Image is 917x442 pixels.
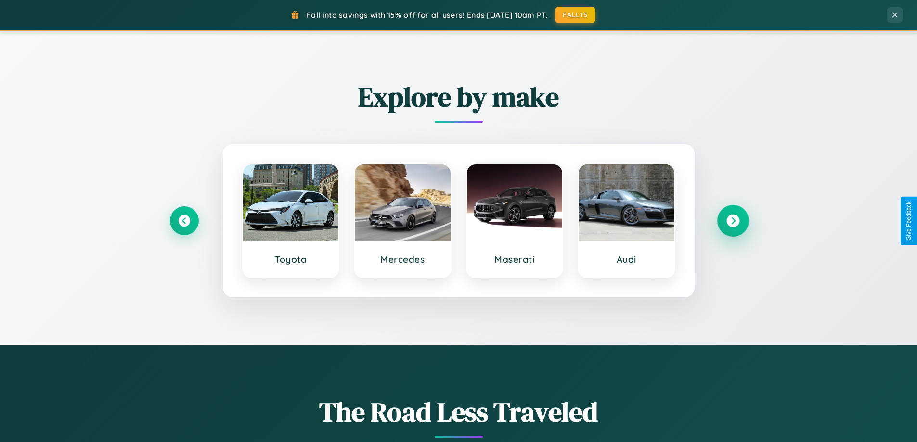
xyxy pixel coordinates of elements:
[253,253,329,265] h3: Toyota
[307,10,548,20] span: Fall into savings with 15% off for all users! Ends [DATE] 10am PT.
[477,253,553,265] h3: Maserati
[170,393,748,430] h1: The Road Less Traveled
[555,7,595,23] button: FALL15
[905,202,912,240] div: Give Feedback
[170,78,748,115] h2: Explore by make
[364,253,441,265] h3: Mercedes
[588,253,665,265] h3: Audi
